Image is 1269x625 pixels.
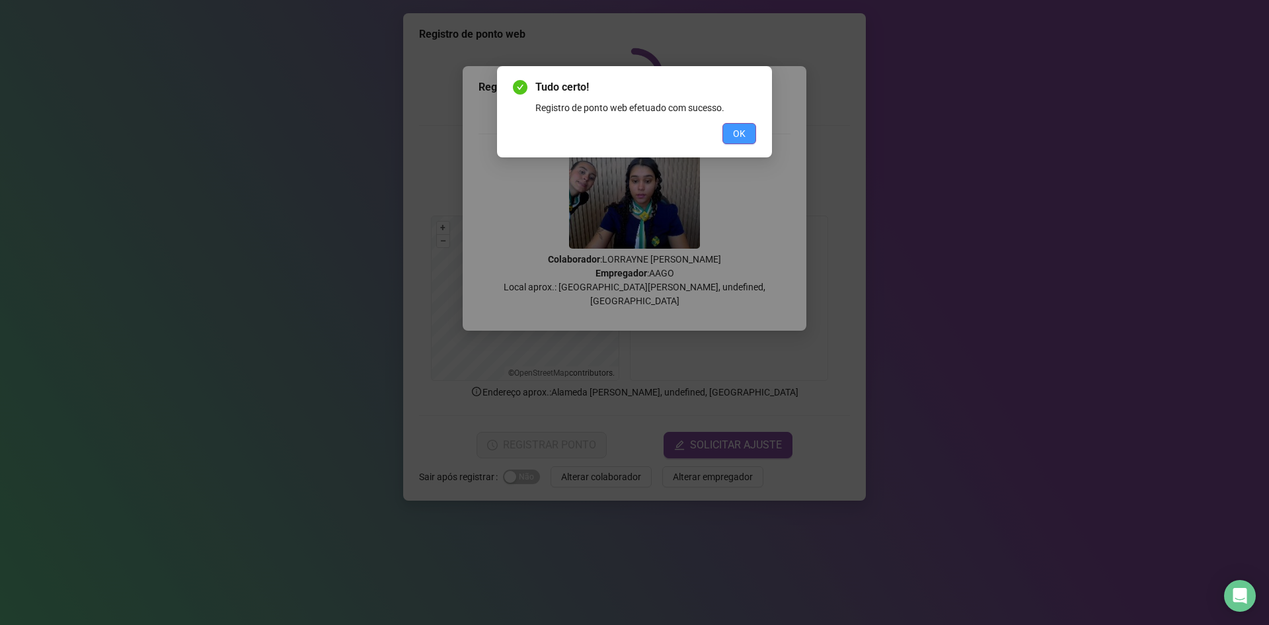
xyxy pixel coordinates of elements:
div: Open Intercom Messenger [1224,580,1256,612]
div: Registro de ponto web efetuado com sucesso. [535,101,756,115]
button: OK [722,123,756,144]
span: Tudo certo! [535,79,756,95]
span: OK [733,126,746,141]
span: check-circle [513,80,527,95]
